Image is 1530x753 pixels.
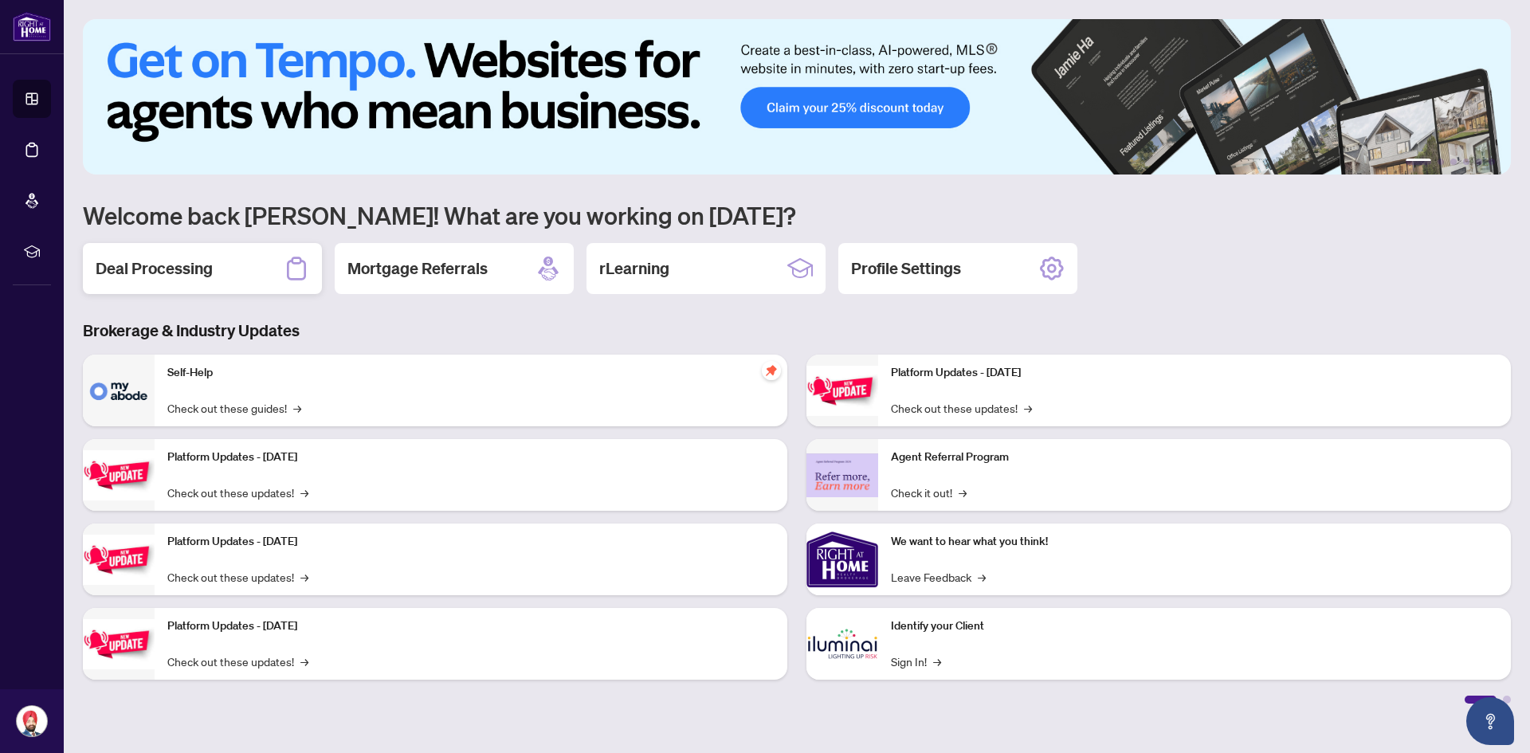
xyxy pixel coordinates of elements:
[1489,159,1495,165] button: 6
[1466,697,1514,745] button: Open asap
[83,355,155,426] img: Self-Help
[933,653,941,670] span: →
[599,257,669,280] h2: rLearning
[347,257,488,280] h2: Mortgage Referrals
[13,12,51,41] img: logo
[851,257,961,280] h2: Profile Settings
[167,364,775,382] p: Self-Help
[891,653,941,670] a: Sign In!→
[17,706,47,736] img: Profile Icon
[1450,159,1457,165] button: 3
[167,653,308,670] a: Check out these updates!→
[891,399,1032,417] a: Check out these updates!→
[1476,159,1482,165] button: 5
[167,618,775,635] p: Platform Updates - [DATE]
[978,568,986,586] span: →
[1438,159,1444,165] button: 2
[891,568,986,586] a: Leave Feedback→
[891,449,1498,466] p: Agent Referral Program
[1406,159,1431,165] button: 1
[806,608,878,680] img: Identify your Client
[167,533,775,551] p: Platform Updates - [DATE]
[83,19,1511,175] img: Slide 0
[806,453,878,497] img: Agent Referral Program
[891,364,1498,382] p: Platform Updates - [DATE]
[83,535,155,585] img: Platform Updates - July 21, 2025
[300,568,308,586] span: →
[96,257,213,280] h2: Deal Processing
[83,450,155,500] img: Platform Updates - September 16, 2025
[83,320,1511,342] h3: Brokerage & Industry Updates
[83,619,155,669] img: Platform Updates - July 8, 2025
[806,366,878,416] img: Platform Updates - June 23, 2025
[300,653,308,670] span: →
[959,484,967,501] span: →
[167,484,308,501] a: Check out these updates!→
[1024,399,1032,417] span: →
[891,484,967,501] a: Check it out!→
[167,399,301,417] a: Check out these guides!→
[806,524,878,595] img: We want to hear what you think!
[300,484,308,501] span: →
[891,618,1498,635] p: Identify your Client
[167,449,775,466] p: Platform Updates - [DATE]
[891,533,1498,551] p: We want to hear what you think!
[293,399,301,417] span: →
[83,200,1511,230] h1: Welcome back [PERSON_NAME]! What are you working on [DATE]?
[1463,159,1469,165] button: 4
[167,568,308,586] a: Check out these updates!→
[762,361,781,380] span: pushpin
